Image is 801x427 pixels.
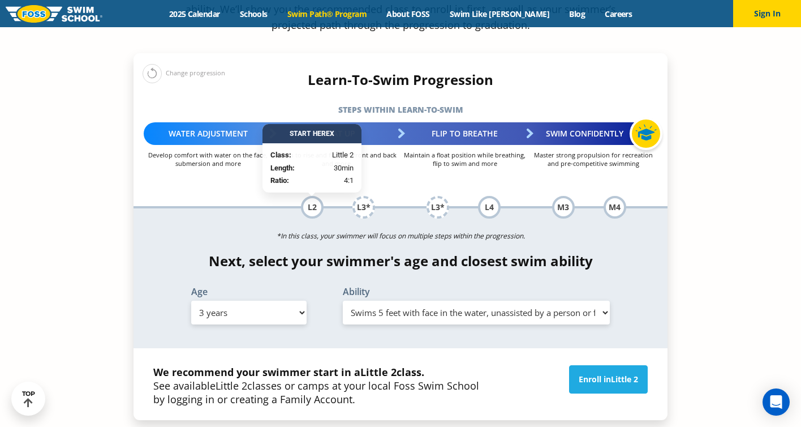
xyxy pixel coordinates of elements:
div: Open Intercom Messenger [763,388,790,416]
strong: We recommend your swimmer start in a class. [153,365,424,379]
span: Little 2 [611,374,638,385]
label: Age [191,287,307,296]
span: 30min [334,163,354,174]
p: Master strong propulsion for recreation and pre-competitive swimming [529,151,657,168]
div: Change progression [143,63,225,83]
a: Blog [559,8,595,19]
span: X [330,130,334,138]
strong: Ratio: [270,176,289,185]
label: Ability [343,287,610,296]
p: See available classes or camps at your local Foss Swim School by logging in or creating a Family ... [153,365,479,406]
h5: Steps within Learn-to-Swim [133,102,667,118]
a: Swim Path® Program [277,8,376,19]
span: Little 2 [360,365,397,379]
div: Flip to Breathe [401,122,529,145]
div: M3 [552,196,575,219]
div: TOP [22,390,35,408]
span: 4:1 [344,175,354,186]
h4: Next, select your swimmer's age and closest swim ability [133,253,667,269]
span: Little 2 [332,150,354,161]
div: L2 [301,196,324,219]
a: About FOSS [377,8,440,19]
div: Float Up [272,122,401,145]
h4: Learn-To-Swim Progression [133,72,667,88]
div: Swim Confidently [529,122,657,145]
a: Enroll inLittle 2 [569,365,648,394]
div: Start Here [262,124,361,143]
p: Develop comfort with water on the face, submersion and more [144,151,272,168]
p: Maintain a float position while breathing, flip to swim and more [401,151,529,168]
a: 2025 Calendar [159,8,230,19]
div: Water Adjustment [144,122,272,145]
p: *In this class, your swimmer will focus on multiple steps within the progression. [133,228,667,244]
strong: Length: [270,164,295,172]
div: L4 [478,196,501,219]
strong: Class: [270,151,291,159]
a: Schools [230,8,277,19]
a: Swim Like [PERSON_NAME] [440,8,559,19]
div: M4 [604,196,626,219]
a: Careers [595,8,642,19]
img: FOSS Swim School Logo [6,5,102,23]
span: Little 2 [216,379,247,392]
